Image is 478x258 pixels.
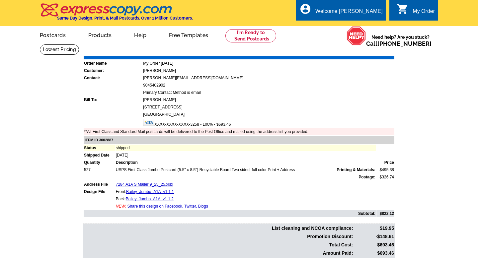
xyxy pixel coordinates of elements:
a: 7284 A1A S Mailer 9_25_25.xlsx [116,182,173,187]
span: Printing & Materials: [337,167,375,173]
a: Bailey_Jumbo_A1A_v1 1 1 [126,189,174,194]
iframe: LiveChat chat widget [345,104,478,258]
td: Front: [116,188,376,195]
i: shopping_cart [397,3,409,15]
td: USPS First Class Jumbo Postcard (5.5" x 8.5") Recyclable Board Two sided, full color Print + Address [116,166,376,173]
td: Subtotal: [84,210,376,217]
td: Contact: [84,75,142,81]
td: Primary Contact Method is email [143,89,394,96]
a: Free Templates [158,27,219,42]
td: Promotion Discount: [84,233,354,240]
h4: Same Day Design, Print, & Mail Postcards. Over 1 Million Customers. [57,16,193,21]
td: shipped [116,145,376,151]
td: [PERSON_NAME][EMAIL_ADDRESS][DOMAIN_NAME] [143,75,394,81]
td: [PERSON_NAME] [143,97,394,103]
span: NEW: [116,204,126,209]
td: Quantity [84,159,115,166]
td: **All First Class and Standard Mail postcards will be delivered to the Post Office and mailed usi... [84,128,394,135]
img: visa.gif [143,119,154,126]
a: shopping_cart My Order [397,7,435,16]
td: Back: [116,196,376,202]
td: Status [84,145,115,151]
td: Description [116,159,376,166]
a: Share this design on Facebook, Twitter, Blogs [127,204,208,209]
td: XXXX-XXXX-XXXX-3258 - 100% - $693.46 [143,118,394,128]
td: 527 [84,166,115,173]
a: Products [78,27,122,42]
td: Order Name [84,60,142,67]
a: Help [123,27,157,42]
td: My Order [DATE] [143,60,394,67]
td: Shipped Date [84,152,115,159]
span: Call [366,40,432,47]
td: [GEOGRAPHIC_DATA] [143,111,394,118]
a: Postcards [29,27,76,42]
div: My Order [413,8,435,18]
td: Bill To: [84,97,142,103]
td: Total Cost: [84,241,354,249]
td: ITEM ID 3002887 [84,136,394,144]
td: List cleaning and NCOA compliance: [84,225,354,232]
td: Amount Paid: [84,249,354,257]
td: [STREET_ADDRESS] [143,104,394,110]
img: help [347,26,366,45]
i: account_circle [299,3,311,15]
a: [PHONE_NUMBER] [377,40,432,47]
a: Same Day Design, Print, & Mail Postcards. Over 1 Million Customers. [40,8,193,21]
a: Bailey_Jumbo_A1A_v1 1 2 [126,197,174,201]
span: Need help? Are you stuck? [366,34,435,47]
td: [PERSON_NAME] [143,67,394,74]
td: [DATE] [116,152,376,159]
td: Address File [84,181,115,188]
td: Design File [84,188,115,195]
td: 9045402902 [143,82,394,89]
td: Customer: [84,67,142,74]
div: Welcome [PERSON_NAME] [315,8,382,18]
